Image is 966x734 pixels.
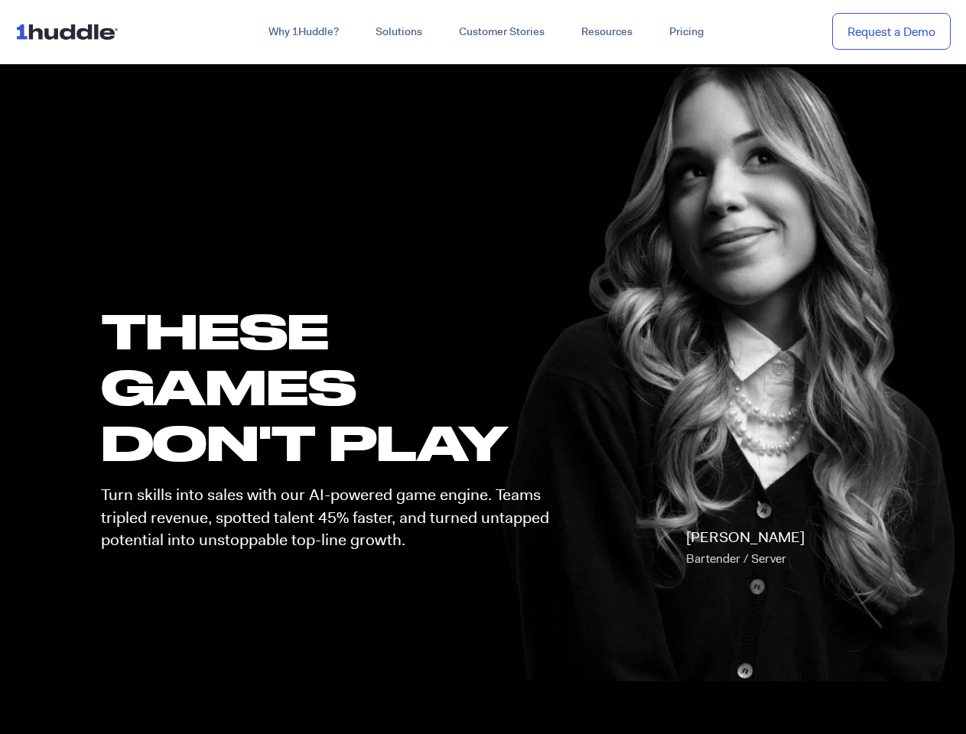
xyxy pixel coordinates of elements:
a: Customer Stories [441,18,563,46]
a: Resources [563,18,651,46]
p: Turn skills into sales with our AI-powered game engine. Teams tripled revenue, spotted talent 45%... [101,484,563,551]
a: Solutions [357,18,441,46]
span: Bartender / Server [686,550,786,567]
h1: these GAMES DON'T PLAY [101,303,563,471]
img: ... [15,17,125,46]
a: Pricing [651,18,722,46]
p: [PERSON_NAME] [686,527,805,570]
a: Request a Demo [832,13,951,50]
a: Why 1Huddle? [250,18,357,46]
